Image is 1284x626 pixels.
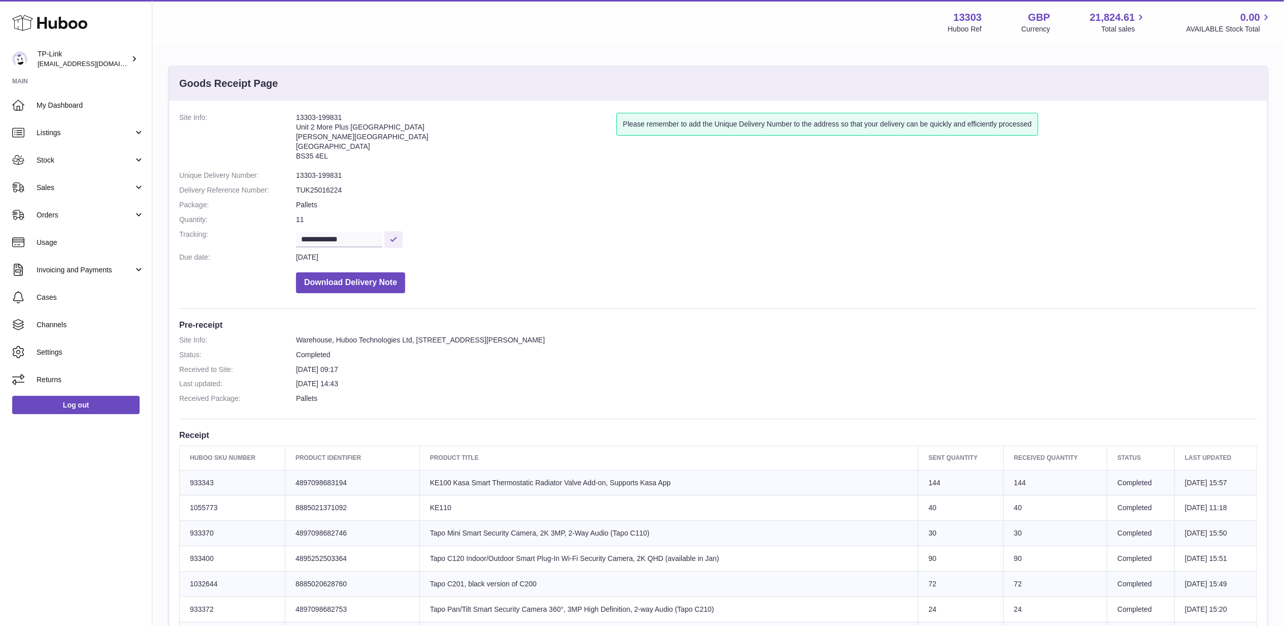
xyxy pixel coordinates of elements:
[179,253,296,262] dt: Due date:
[296,394,1257,403] dd: Pallets
[419,470,918,495] td: KE100 Kasa Smart Thermostatic Radiator Valve Add-on, Supports Kasa App
[179,335,296,345] dt: Site Info:
[296,200,1257,210] dd: Pallets
[953,11,982,24] strong: 13303
[37,210,134,220] span: Orders
[37,155,134,165] span: Stock
[179,394,296,403] dt: Received Package:
[419,597,918,622] td: Tapo Pan/Tilt Smart Security Camera 360°, 3MP High Definition, 2-way Audio (Tapo C210)
[918,495,1004,521] td: 40
[179,215,296,225] dt: Quantity:
[918,521,1004,546] td: 30
[37,101,144,110] span: My Dashboard
[1107,546,1175,572] td: Completed
[296,350,1257,360] dd: Completed
[1240,11,1260,24] span: 0.00
[180,572,285,597] td: 1032644
[296,365,1257,374] dd: [DATE] 09:17
[948,24,982,34] div: Huboo Ref
[1004,521,1107,546] td: 30
[1186,24,1272,34] span: AVAILABLE Stock Total
[179,77,278,90] h3: Goods Receipt Page
[1107,572,1175,597] td: Completed
[296,253,1257,262] dd: [DATE]
[285,521,420,546] td: 4897098682746
[180,546,285,572] td: 933400
[37,265,134,275] span: Invoicing and Payments
[918,546,1004,572] td: 90
[296,272,405,293] button: Download Delivery Note
[37,348,144,357] span: Settings
[296,215,1257,225] dd: 11
[1004,546,1107,572] td: 90
[419,446,918,470] th: Product title
[38,59,149,68] span: [EMAIL_ADDRESS][DOMAIN_NAME]
[1107,446,1175,470] th: Status
[918,446,1004,470] th: Sent Quantity
[1004,572,1107,597] td: 72
[918,470,1004,495] td: 144
[285,597,420,622] td: 4897098682753
[1090,11,1135,24] span: 21,824.61
[285,546,420,572] td: 4895252503364
[918,572,1004,597] td: 72
[179,171,296,180] dt: Unique Delivery Number:
[296,335,1257,345] dd: Warehouse, Huboo Technologies Ltd, [STREET_ADDRESS][PERSON_NAME]
[918,597,1004,622] td: 24
[419,546,918,572] td: Tapo C120 Indoor/Outdoor Smart Plug-In Wi-Fi Security Camera, 2K QHD (available in Jan)
[1107,597,1175,622] td: Completed
[37,293,144,302] span: Cases
[296,113,616,166] address: 13303-199831 Unit 2 More Plus [GEOGRAPHIC_DATA] [PERSON_NAME][GEOGRAPHIC_DATA] [GEOGRAPHIC_DATA] ...
[296,185,1257,195] dd: TUK25016224
[296,171,1257,180] dd: 13303-199831
[37,128,134,138] span: Listings
[37,183,134,193] span: Sales
[179,185,296,195] dt: Delivery Reference Number:
[180,521,285,546] td: 933370
[179,365,296,374] dt: Received to Site:
[179,230,296,247] dt: Tracking:
[1174,521,1257,546] td: [DATE] 15:50
[1022,24,1050,34] div: Currency
[1174,495,1257,521] td: [DATE] 11:18
[1028,11,1050,24] strong: GBP
[180,495,285,521] td: 1055773
[1174,572,1257,597] td: [DATE] 15:49
[37,375,144,385] span: Returns
[37,238,144,247] span: Usage
[419,572,918,597] td: Tapo C201, black version of C200
[1004,495,1107,521] td: 40
[296,379,1257,389] dd: [DATE] 14:43
[419,495,918,521] td: KE110
[179,113,296,166] dt: Site Info:
[1004,470,1107,495] td: 144
[1186,11,1272,34] a: 0.00 AVAILABLE Stock Total
[179,319,1257,330] h3: Pre-receipt
[1107,470,1175,495] td: Completed
[285,470,420,495] td: 4897098683194
[1004,597,1107,622] td: 24
[1101,24,1146,34] span: Total sales
[1107,521,1175,546] td: Completed
[1174,446,1257,470] th: Last updated
[1174,546,1257,572] td: [DATE] 15:51
[12,51,27,67] img: internalAdmin-13303@internal.huboo.com
[180,470,285,495] td: 933343
[38,49,129,69] div: TP-Link
[1107,495,1175,521] td: Completed
[1174,597,1257,622] td: [DATE] 15:20
[37,320,144,330] span: Channels
[1090,11,1146,34] a: 21,824.61 Total sales
[1004,446,1107,470] th: Received Quantity
[616,113,1038,136] div: Please remember to add the Unique Delivery Number to the address so that your delivery can be qui...
[285,572,420,597] td: 8885020628760
[179,350,296,360] dt: Status:
[285,495,420,521] td: 8885021371092
[12,396,140,414] a: Log out
[285,446,420,470] th: Product Identifier
[179,200,296,210] dt: Package:
[1174,470,1257,495] td: [DATE] 15:57
[179,379,296,389] dt: Last updated:
[179,429,1257,441] h3: Receipt
[180,597,285,622] td: 933372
